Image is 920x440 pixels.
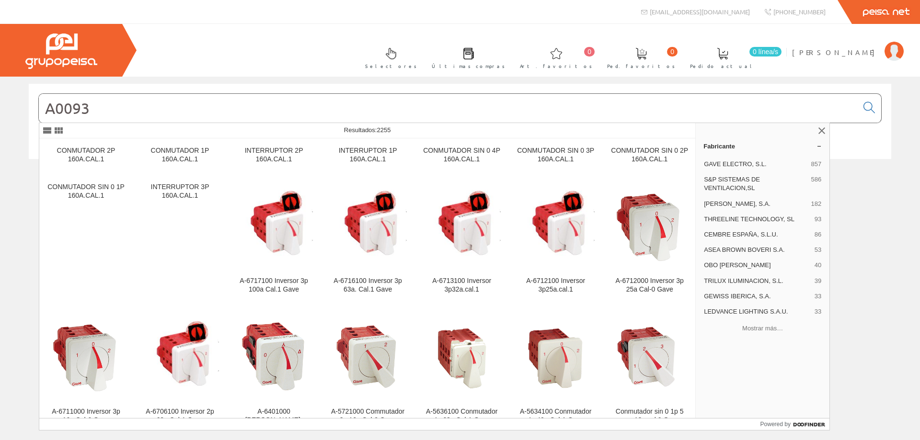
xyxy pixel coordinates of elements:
[141,183,219,200] div: INTERRUPTOR 3P 160A.CAL.1
[815,215,821,224] span: 93
[25,34,97,69] img: Grupo Peisa
[704,230,811,239] span: CEMBRE ESPAÑA, S.L.U.
[47,183,125,200] div: CONMUTADOR SIN 0 1P 160A.CAL.1
[39,94,858,123] input: Buscar...
[133,175,227,305] a: INTERRUPTOR 3P 160A.CAL.1
[773,8,826,16] span: [PHONE_NUMBER]
[704,307,811,316] span: LEDVANCE LIGHTING S.A.U.
[329,277,407,294] div: A-6716100 Inversor 3p 63a. Cal.1 Gave
[607,61,675,71] span: Ped. favoritos
[235,407,313,433] div: A-6401000 [PERSON_NAME]-triangulo 16a Cal-0 Gave
[423,277,501,294] div: A-6713100 Inversor 3p32a.cal.1
[377,126,391,134] span: 2255
[133,139,227,175] a: CONMUTADOR 1P 160A.CAL.1
[815,277,821,285] span: 39
[667,47,678,56] span: 0
[815,230,821,239] span: 86
[792,47,880,57] span: [PERSON_NAME]
[704,175,807,192] span: S&P SISTEMAS DE VENTILACION,SL
[517,407,595,425] div: A-5634100 Conmutador 4p 40a Cal-1 Gave
[509,175,602,305] a: A-6712100 Inversor 3p25a.cal.1 A-6712100 Inversor 3p25a.cal.1
[704,200,807,208] span: [PERSON_NAME], S.A.
[321,139,414,175] a: INTERRUPTOR 1P 160A.CAL.1
[423,185,501,268] img: A-6713100 Inversor 3p32a.cal.1
[690,61,755,71] span: Pedido actual
[584,47,595,56] span: 0
[235,277,313,294] div: A-6717100 Inversor 3p 100a Cal.1 Gave
[329,147,407,164] div: INTERRUPTOR 1P 160A.CAL.1
[235,318,313,395] img: A-6401000 Estrella-triangulo 16a Cal-0 Gave
[329,185,407,268] img: A-6716100 Inversor 3p 63a. Cal.1 Gave
[415,139,508,175] a: CONMUTADOR SIN 0 4P 160A.CAL.1
[47,147,125,164] div: CONMUTADOR 2P 160A.CAL.1
[415,175,508,305] a: A-6713100 Inversor 3p32a.cal.1 A-6713100 Inversor 3p32a.cal.1
[423,320,501,394] img: A-5636100 Conmutador 4p 63a Cal-1 Gave
[520,61,592,71] span: Art. favoritos
[423,147,501,164] div: CONMUTADOR SIN 0 4P 160A.CAL.1
[603,175,696,305] a: A-6712000 Inversor 3p 25a Cal-0 Gave A-6712000 Inversor 3p 25a Cal-0 Gave
[141,407,219,425] div: A-6706100 Inversor 2p 63a Cal-1 Gave
[321,175,414,305] a: A-6716100 Inversor 3p 63a. Cal.1 Gave A-6716100 Inversor 3p 63a. Cal.1 Gave
[610,320,689,394] img: Conmutador sin 0 1p 5 pos. 12a cal.0 Gave
[704,261,811,270] span: OBO [PERSON_NAME]
[749,47,782,56] span: 0 línea/s
[815,292,821,301] span: 33
[704,160,807,169] span: GAVE ELECTRO, S.L.
[344,126,391,134] span: Resultados:
[432,61,505,71] span: Últimas compras
[610,147,689,164] div: CONMUTADOR SIN 0 2P 160A.CAL.1
[760,418,830,430] a: Powered by
[700,320,826,336] button: Mostrar más…
[704,215,811,224] span: THREELINE TECHNOLOGY, SL
[509,139,602,175] a: CONMUTADOR SIN 0 3P 160A.CAL.1
[517,319,595,395] img: A-5634100 Conmutador 4p 40a Cal-1 Gave
[422,40,510,75] a: Últimas compras
[47,407,125,425] div: A-6711000 Inversor 3p 16a Cal-0 Gave
[141,315,219,398] img: A-6706100 Inversor 2p 63a Cal-1 Gave
[815,307,821,316] span: 33
[141,147,219,164] div: CONMUTADOR 1P 160A.CAL.1
[815,246,821,254] span: 53
[811,200,821,208] span: 182
[704,292,811,301] span: GEWISS IBERICA, S.A.
[235,147,313,164] div: INTERRUPTOR 2P 160A.CAL.1
[517,147,595,164] div: CONMUTADOR SIN 0 3P 160A.CAL.1
[610,407,689,425] div: Conmutador sin 0 1p 5 pos. 12a cal.0 Gave
[39,139,133,175] a: CONMUTADOR 2P 160A.CAL.1
[29,171,891,179] div: © Grupo Peisa
[811,175,821,192] span: 586
[356,40,422,75] a: Selectores
[329,407,407,425] div: A-5721000 Commutador 3p 16a Cal-0 Gave
[792,40,904,49] a: [PERSON_NAME]
[811,160,821,169] span: 857
[704,246,811,254] span: ASEA BROWN BOVERI S.A.
[815,261,821,270] span: 40
[39,175,133,305] a: CONMUTADOR SIN 0 1P 160A.CAL.1
[227,175,321,305] a: A-6717100 Inversor 3p 100a Cal.1 Gave A-6717100 Inversor 3p 100a Cal.1 Gave
[650,8,750,16] span: [EMAIL_ADDRESS][DOMAIN_NAME]
[704,277,811,285] span: TRILUX ILUMINACION, S.L.
[603,139,696,175] a: CONMUTADOR SIN 0 2P 160A.CAL.1
[610,277,689,294] div: A-6712000 Inversor 3p 25a Cal-0 Gave
[47,318,125,395] img: A-6711000 Inversor 3p 16a Cal-0 Gave
[696,138,829,154] a: Fabricante
[610,188,689,265] img: A-6712000 Inversor 3p 25a Cal-0 Gave
[517,277,595,294] div: A-6712100 Inversor 3p25a.cal.1
[423,407,501,425] div: A-5636100 Conmutador 4p 63a Cal-1 Gave
[227,139,321,175] a: INTERRUPTOR 2P 160A.CAL.1
[365,61,417,71] span: Selectores
[235,185,313,268] img: A-6717100 Inversor 3p 100a Cal.1 Gave
[760,420,791,429] span: Powered by
[329,317,407,396] img: A-5721000 Commutador 3p 16a Cal-0 Gave
[517,185,595,268] img: A-6712100 Inversor 3p25a.cal.1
